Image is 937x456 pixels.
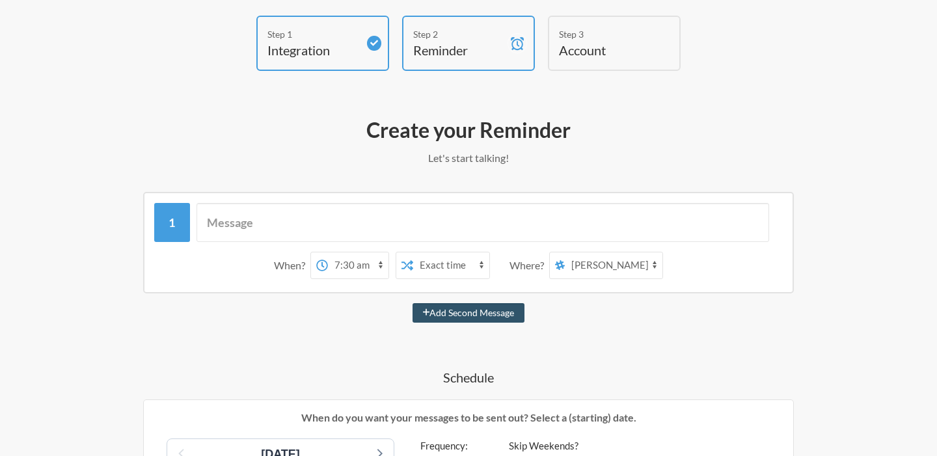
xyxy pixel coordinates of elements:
p: When do you want your messages to be sent out? Select a (starting) date. [154,410,783,425]
h4: Account [559,41,650,59]
div: Step 1 [267,27,359,41]
h4: Schedule [91,368,846,386]
div: Step 3 [559,27,650,41]
input: Message [197,203,770,242]
label: Skip Weekends? [509,438,578,453]
div: Where? [509,252,549,279]
p: Let's start talking! [91,150,846,166]
h4: Integration [267,41,359,59]
h4: Reminder [413,41,504,59]
label: Frequency: [420,438,483,453]
button: Add Second Message [413,303,525,323]
div: Step 2 [413,27,504,41]
div: When? [274,252,310,279]
h2: Create your Reminder [91,116,846,144]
